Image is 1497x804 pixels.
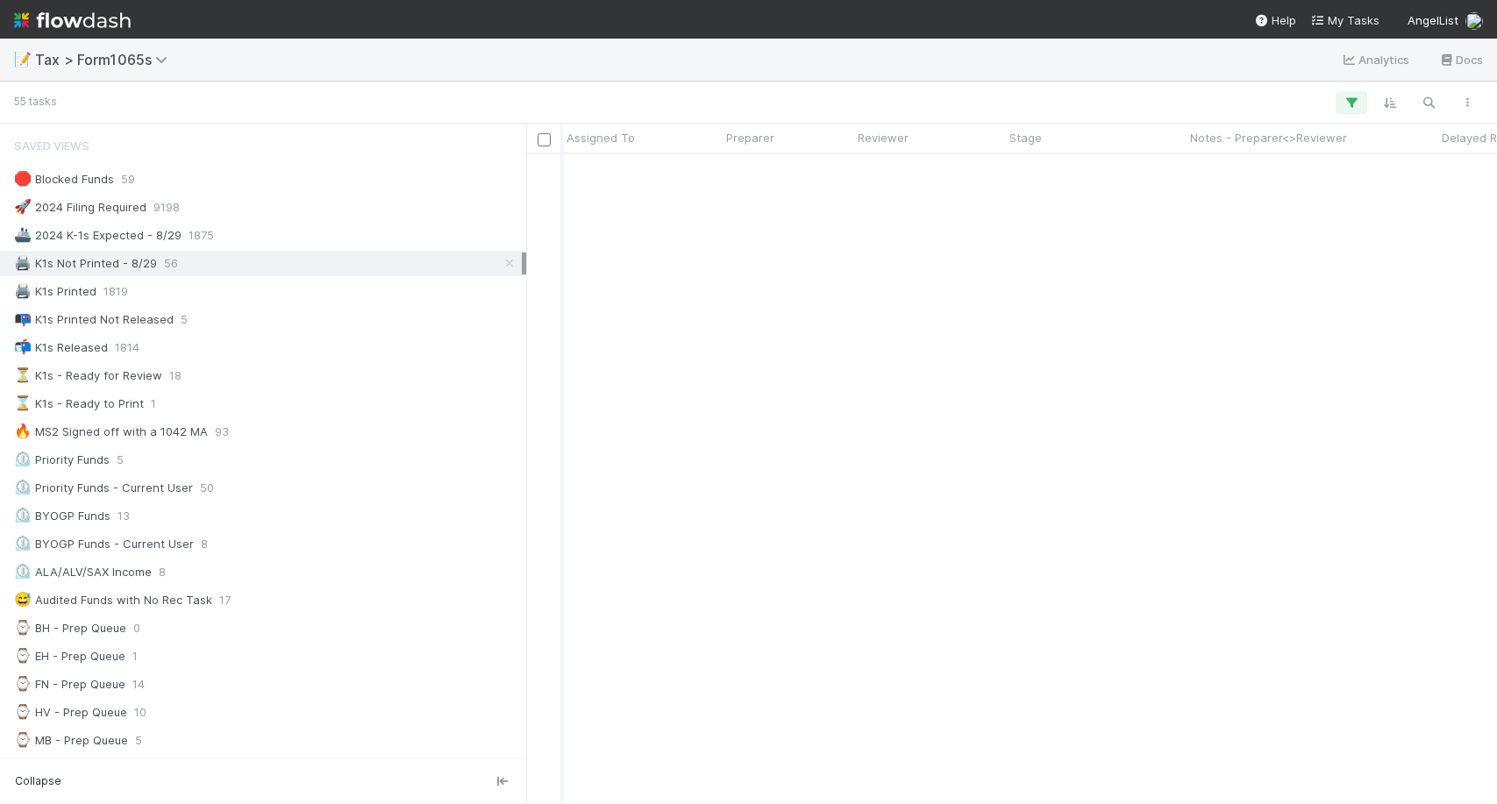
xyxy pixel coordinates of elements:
[14,561,152,583] div: ALA/ALV/SAX Income
[14,365,162,387] div: K1s - Ready for Review
[14,395,32,410] span: ⌛
[219,589,231,611] span: 17
[1438,49,1483,70] a: Docs
[14,283,32,298] span: 🖨️
[14,168,114,190] div: Blocked Funds
[567,129,635,146] span: Assigned To
[164,253,178,274] span: 56
[121,168,135,190] span: 59
[115,337,139,359] span: 1814
[159,561,166,583] span: 8
[14,673,125,695] div: FN - Prep Queue
[1190,129,1347,146] span: Notes - Preparer<>Reviewer
[14,648,32,663] span: ⌚
[14,94,57,110] small: 55 tasks
[14,704,32,719] span: ⌚
[14,536,32,551] span: ⏲️
[14,701,127,723] div: HV - Prep Queue
[14,564,32,579] span: ⏲️
[153,196,180,218] span: 9198
[14,589,212,611] div: Audited Funds with No Rec Task
[134,701,146,723] span: 10
[14,505,110,527] div: BYOGP Funds
[14,592,32,607] span: 😅
[14,480,32,494] span: ⏲️
[133,617,140,639] span: 0
[14,421,208,443] div: MS2 Signed off with a 1042 MA
[15,773,61,789] span: Collapse
[14,423,32,438] span: 🔥
[14,393,144,415] div: K1s - Ready to Print
[14,52,32,67] span: 📝
[14,309,174,331] div: K1s Printed Not Released
[1009,129,1042,146] span: Stage
[14,311,32,326] span: 📭
[14,617,126,639] div: BH - Prep Queue
[14,620,32,635] span: ⌚
[14,645,125,667] div: EH - Prep Queue
[35,51,176,68] span: Tax > Form1065s
[1341,49,1410,70] a: Analytics
[14,128,89,163] span: Saved Views
[1254,11,1296,29] div: Help
[200,477,214,499] span: 50
[14,196,146,218] div: 2024 Filing Required
[14,732,32,747] span: ⌚
[132,645,138,667] span: 1
[1310,11,1379,29] a: My Tasks
[14,449,110,471] div: Priority Funds
[169,365,182,387] span: 18
[1465,12,1483,30] img: avatar_66854b90-094e-431f-b713-6ac88429a2b8.png
[14,508,32,523] span: ⏲️
[14,337,108,359] div: K1s Released
[135,729,142,751] span: 5
[151,393,156,415] span: 1
[14,253,157,274] div: K1s Not Printed - 8/29
[14,171,32,186] span: 🛑
[215,421,229,443] span: 93
[14,477,193,499] div: Priority Funds - Current User
[118,505,130,527] span: 13
[14,281,96,302] div: K1s Printed
[117,449,124,471] span: 5
[538,133,551,146] input: Toggle All Rows Selected
[1310,13,1379,27] span: My Tasks
[14,339,32,354] span: 📬
[14,199,32,214] span: 🚀
[103,281,128,302] span: 1819
[189,224,214,246] span: 1875
[14,5,131,35] img: logo-inverted-e16ddd16eac7371096b0.svg
[858,129,909,146] span: Reviewer
[14,367,32,382] span: ⏳
[1408,13,1458,27] span: AngelList
[14,533,194,555] div: BYOGP Funds - Current User
[14,224,182,246] div: 2024 K-1s Expected - 8/29
[14,452,32,466] span: ⏲️
[14,255,32,270] span: 🖨️
[181,309,188,331] span: 5
[14,227,32,242] span: 🚢
[726,129,774,146] span: Preparer
[14,676,32,691] span: ⌚
[132,673,145,695] span: 14
[14,729,128,751] div: MB - Prep Queue
[201,533,208,555] span: 8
